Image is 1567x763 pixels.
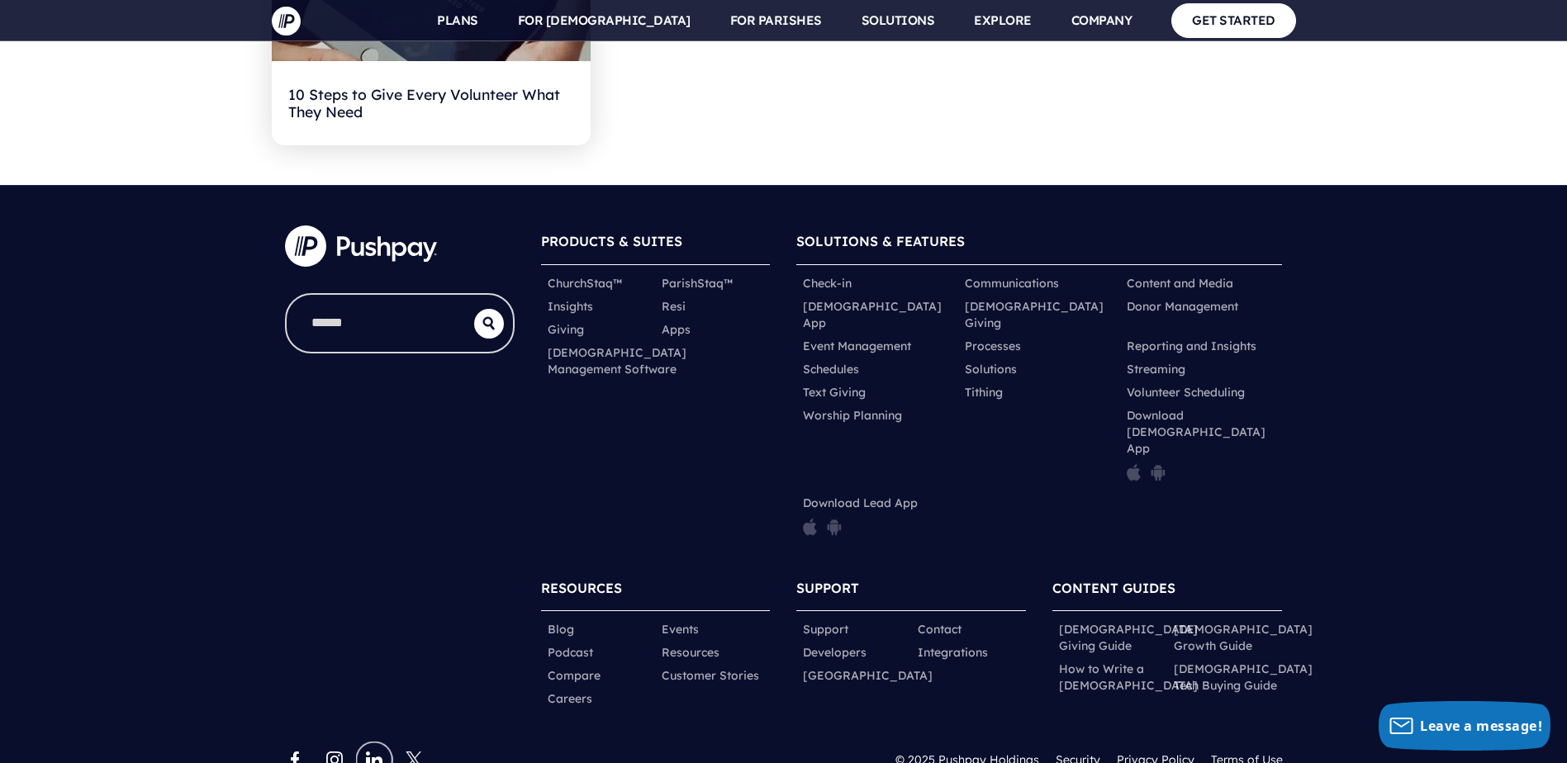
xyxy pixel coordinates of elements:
li: Download [DEMOGRAPHIC_DATA] App [1120,404,1282,491]
a: Check-in [803,275,852,291]
a: Text Giving [803,384,866,400]
a: [GEOGRAPHIC_DATA] [803,667,933,684]
a: Compare [548,667,601,684]
a: Customer Stories [662,667,759,684]
a: Careers [548,690,592,707]
h2: 10 Steps to Give Every Volunteer What They Need [288,78,575,129]
a: [DEMOGRAPHIC_DATA] Growth Guide [1174,621,1313,654]
h6: RESOURCES [541,572,771,611]
a: Tithing [965,384,1003,400]
a: Streaming [1127,361,1185,377]
a: Solutions [965,361,1017,377]
a: Worship Planning [803,407,902,424]
a: [DEMOGRAPHIC_DATA] Management Software [548,344,686,377]
a: [DEMOGRAPHIC_DATA] App [803,298,952,331]
a: Schedules [803,361,859,377]
a: Processes [965,338,1021,354]
a: How to Write a [DEMOGRAPHIC_DATA] [1059,661,1198,694]
h6: CONTENT GUIDES [1052,572,1282,611]
a: Resources [662,644,719,661]
img: pp_icon_gplay.png [1151,463,1166,481]
a: Donor Management [1127,298,1238,315]
a: Apps [662,321,691,338]
a: Developers [803,644,867,661]
a: Blog [548,621,574,637]
a: ChurchStaq™ [548,275,622,291]
a: [DEMOGRAPHIC_DATA] Giving Guide [1059,621,1198,654]
a: Events [662,621,699,637]
a: Reporting and Insights [1127,338,1256,354]
li: Download Lead App [796,491,958,546]
span: Leave a message! [1420,717,1542,735]
button: Leave a message! [1379,701,1550,751]
a: Contact [918,621,962,637]
a: ParishStaq™ [662,275,733,291]
h6: PRODUCTS & SUITES [541,225,771,264]
a: Insights [548,298,593,315]
a: GET STARTED [1171,3,1296,37]
a: Resi [662,298,686,315]
a: [DEMOGRAPHIC_DATA] Tech Buying Guide [1174,661,1313,694]
h6: SOLUTIONS & FEATURES [796,225,1282,264]
a: [DEMOGRAPHIC_DATA] Giving [965,298,1114,331]
img: pp_icon_appstore.png [1127,463,1141,481]
a: Integrations [918,644,988,661]
a: Support [803,621,848,637]
a: Volunteer Scheduling [1127,384,1245,400]
a: Podcast [548,644,593,661]
a: Communications [965,275,1059,291]
a: Event Management [803,338,911,354]
a: Content and Media [1127,275,1233,291]
img: pp_icon_appstore.png [803,518,817,536]
a: Giving [548,321,584,338]
img: pp_icon_gplay.png [827,518,842,536]
h6: SUPPORT [796,572,1026,611]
